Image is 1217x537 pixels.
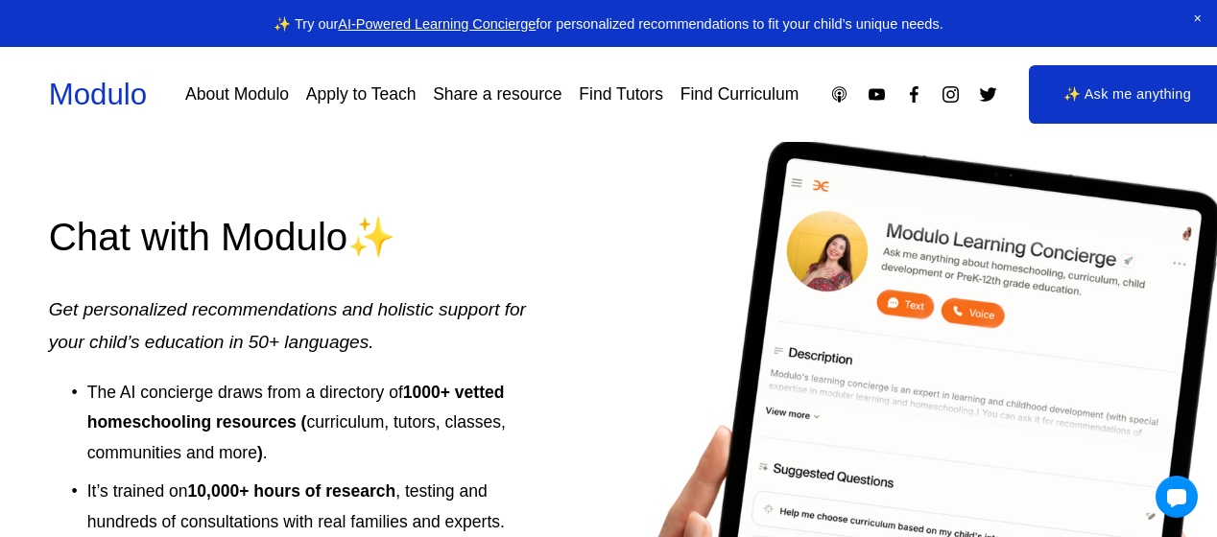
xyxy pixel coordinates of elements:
a: AI-Powered Learning Concierge [338,16,536,32]
a: Find Curriculum [680,78,799,111]
h2: Chat with Modulo✨ [49,212,557,263]
a: Share a resource [433,78,561,111]
a: Twitter [978,84,998,105]
a: Modulo [49,78,147,111]
a: Find Tutors [579,78,663,111]
em: Get personalized recommendations and holistic support for your child’s education in 50+ languages. [49,299,532,352]
p: The AI concierge draws from a directory of curriculum, tutors, classes, communities and more . [87,378,510,469]
p: It’s trained on , testing and hundreds of consultations with real families and experts. [87,477,510,537]
a: Apply to Teach [306,78,417,111]
a: Instagram [941,84,961,105]
strong: 10,000+ hours of research [188,481,396,501]
a: Facebook [904,84,924,105]
a: About Modulo [185,78,289,111]
strong: ) [257,443,263,462]
a: YouTube [867,84,887,105]
a: Apple Podcasts [829,84,849,105]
